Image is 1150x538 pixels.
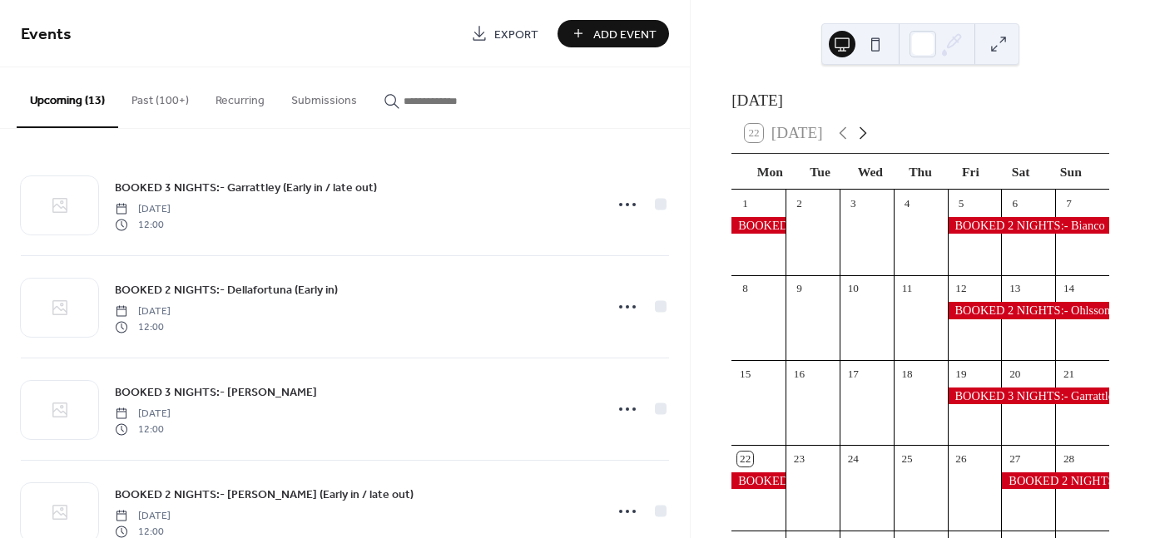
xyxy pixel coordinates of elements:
[791,281,806,296] div: 9
[1008,281,1023,296] div: 13
[494,26,538,43] span: Export
[459,20,551,47] a: Export
[278,67,370,126] button: Submissions
[115,178,377,197] a: BOOKED 3 NIGHTS:- Garrattley (Early in / late out)
[115,485,414,504] a: BOOKED 2 NIGHTS:- [PERSON_NAME] (Early in / late out)
[995,154,1045,190] div: Sat
[900,281,915,296] div: 11
[1008,366,1023,381] div: 20
[737,452,752,466] div: 22
[895,154,945,190] div: Thu
[115,509,171,524] span: [DATE]
[21,18,72,51] span: Events
[731,217,786,234] div: BOOKED 3 NIGHTS:- Garrattley (Early in / late out)
[948,302,1109,318] div: BOOKED 2 NIGHTS:- Ohlsson
[1008,195,1023,210] div: 6
[845,452,860,466] div: 24
[945,154,995,190] div: Fri
[1046,154,1096,190] div: Sun
[737,366,752,381] div: 15
[202,67,278,126] button: Recurring
[558,20,669,47] button: Add Event
[731,472,786,489] div: BOOKED 3 NIGHTS:- Garrattley (Early in / late out)
[115,282,338,299] span: BOOKED 2 NIGHTS:- Dellafortuna (Early in)
[948,387,1109,404] div: BOOKED 3 NIGHTS:- Garrattley (Early in / late out)
[900,452,915,466] div: 25
[1061,452,1076,466] div: 28
[115,407,171,422] span: [DATE]
[1008,452,1023,466] div: 27
[115,217,171,232] span: 12:00
[791,366,806,381] div: 16
[115,422,171,437] span: 12:00
[845,154,895,190] div: Wed
[845,366,860,381] div: 17
[593,26,657,43] span: Add Event
[115,384,317,402] span: BOOKED 3 NIGHTS:- [PERSON_NAME]
[900,195,915,210] div: 4
[115,304,171,319] span: [DATE]
[118,67,202,126] button: Past (100+)
[900,366,915,381] div: 18
[954,452,969,466] div: 26
[115,180,377,197] span: BOOKED 3 NIGHTS:- Garrattley (Early in / late out)
[954,281,969,296] div: 12
[115,202,171,217] span: [DATE]
[954,366,969,381] div: 19
[845,281,860,296] div: 10
[115,486,414,504] span: BOOKED 2 NIGHTS:- [PERSON_NAME] (Early in / late out)
[1001,472,1109,489] div: BOOKED 2 NIGHTS:- Dellafortuna (Early in)
[795,154,845,190] div: Tue
[845,195,860,210] div: 3
[745,154,795,190] div: Mon
[737,281,752,296] div: 8
[948,217,1109,234] div: BOOKED 2 NIGHTS:- Bianco
[737,195,752,210] div: 1
[954,195,969,210] div: 5
[115,319,171,334] span: 12:00
[115,383,317,402] a: BOOKED 3 NIGHTS:- [PERSON_NAME]
[791,195,806,210] div: 2
[1061,366,1076,381] div: 21
[115,280,338,299] a: BOOKED 2 NIGHTS:- Dellafortuna (Early in)
[1061,281,1076,296] div: 14
[731,89,1109,113] div: [DATE]
[1061,195,1076,210] div: 7
[17,67,118,128] button: Upcoming (13)
[791,452,806,466] div: 23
